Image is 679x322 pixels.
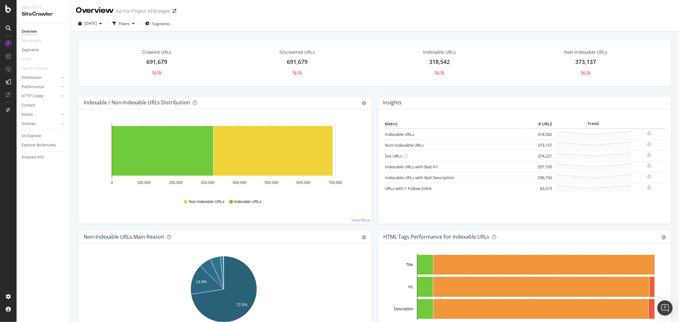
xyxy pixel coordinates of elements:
[22,28,37,35] div: Overview
[22,84,60,90] a: Performance
[435,69,444,77] div: N/A
[554,119,633,129] th: Trend
[233,180,247,185] text: 400,000
[22,93,60,100] a: HTTP Codes
[22,154,66,161] a: Analysis Info
[22,93,43,100] div: HTTP Codes
[352,217,371,223] a: View More
[329,180,343,185] text: 700,000
[647,174,652,179] div: bell-plus
[22,84,44,90] div: Performance
[137,180,151,185] text: 100,000
[280,49,315,55] div: Discovered URLs
[528,129,554,140] td: 318,542
[385,175,455,180] a: Indexable URLs with Bad Description
[22,56,38,63] a: Visits
[22,133,66,139] a: Url Explorer
[196,280,207,284] text: 14.9%
[22,56,31,63] div: Visits
[647,131,652,136] div: bell-plus
[111,180,113,185] text: 0
[146,58,167,66] div: 691,679
[423,49,456,55] div: Indexable URLs
[84,119,364,193] svg: A chart.
[22,111,33,118] div: Inlinks
[22,65,48,72] div: Search Engines
[152,21,170,26] span: Segments
[385,142,424,148] a: Non-Indexable URLs
[287,58,308,66] div: 691,679
[22,74,60,81] a: Distribution
[293,69,302,77] div: N/A
[22,5,65,10] div: Analytics
[297,180,311,185] text: 600,000
[661,235,666,240] div: gear
[22,10,65,18] div: SiteCrawler
[116,8,170,14] div: Ad-Hoc Project: AEM pages
[394,307,413,311] text: Description
[22,133,41,139] div: Url Explorer
[383,98,402,107] h4: Insights
[385,153,402,159] a: 2xx URLs
[22,142,56,149] div: Explorer Bookmarks
[265,180,279,185] text: 500,000
[528,183,554,194] td: 63,315
[76,18,104,29] button: [DATE]
[429,58,450,66] div: 318,542
[22,74,42,81] div: Distribution
[22,47,39,53] div: Segments
[22,38,42,44] div: Movements
[647,142,652,147] div: bell-plus
[84,234,164,240] div: Non-Indexable URLs Main Reason
[110,18,137,29] button: Filters
[647,185,652,190] div: bell-plus
[119,21,130,26] div: Filters
[22,38,48,44] a: Movements
[84,21,97,26] span: 2025 Sep. 22nd
[528,119,554,129] th: # URLS
[362,101,366,105] div: gear
[237,303,247,307] text: 72.5%
[528,161,554,172] td: 297,195
[581,69,591,77] div: N/A
[189,199,224,205] span: Non-Indexable URLs
[142,49,172,55] div: Crawled URLs
[201,180,215,185] text: 300,000
[576,58,596,66] div: 373,137
[406,262,413,267] text: Title
[22,154,44,161] div: Analysis Info
[22,121,60,127] a: Outlinks
[22,102,35,109] div: Content
[384,234,490,240] div: HTML Tags Performance for Indexable URLs
[152,69,162,77] div: N/A
[362,235,366,240] div: gear
[22,47,66,53] a: Segments
[22,102,66,109] a: Content
[408,285,413,289] text: H1
[385,164,438,170] a: Indexable URLs with Bad H1
[657,300,673,316] div: Open Intercom Messenger
[647,163,652,168] div: bell-plus
[385,131,414,137] a: Indexable URLs
[169,180,183,185] text: 200,000
[84,99,190,106] div: Indexable / Non-Indexable URLs Distribution
[234,199,261,205] span: Indexable URLs
[22,142,66,149] a: Explorer Bookmarks
[385,185,432,191] a: URLs with 1 Follow Inlink
[528,150,554,161] td: 374,221
[564,49,607,55] div: Non-Indexable URLs
[647,152,652,157] div: bell-plus
[173,9,176,13] div: arrow-right-arrow-left
[528,172,554,183] td: 296,736
[22,121,36,127] div: Outlinks
[22,65,54,72] a: Search Engines
[22,28,66,35] a: Overview
[528,140,554,150] td: 373,137
[76,5,114,16] div: Overview
[384,119,528,129] th: Metric
[143,18,173,29] button: Segments
[22,111,60,118] a: Inlinks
